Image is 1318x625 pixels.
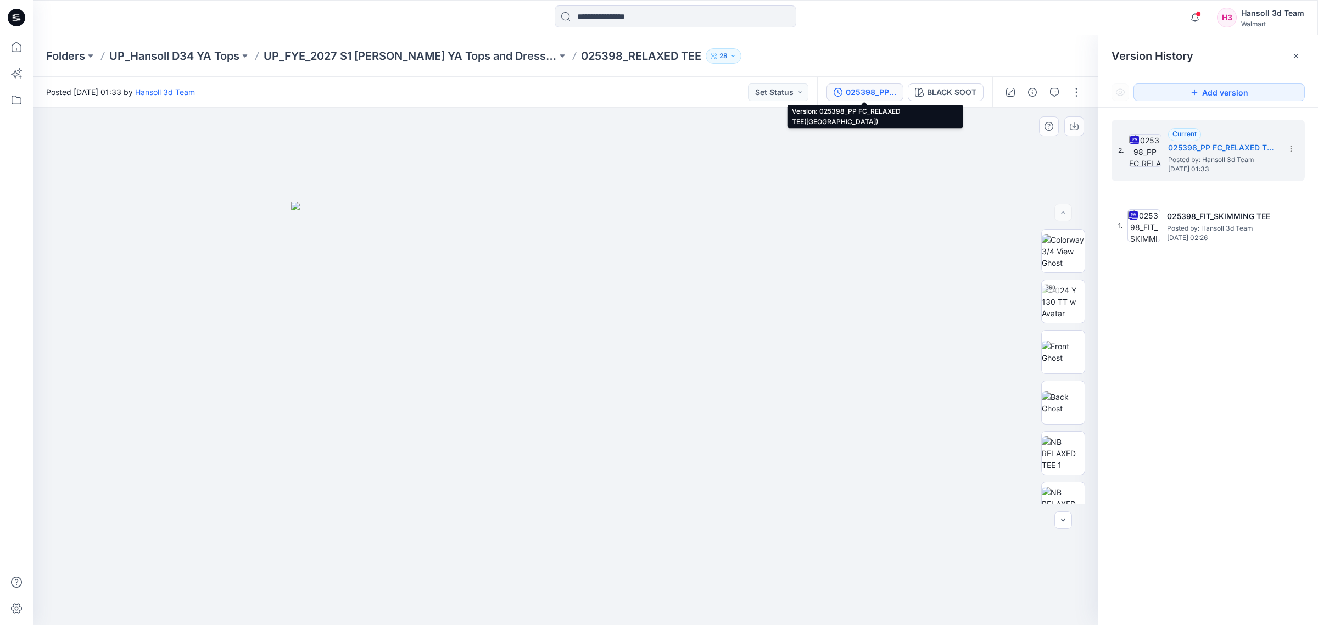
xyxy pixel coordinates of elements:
[1292,52,1300,60] button: Close
[1168,141,1278,154] h5: 025398_PP FC_RELAXED TEE(INDIA)
[1118,221,1123,231] span: 1.
[719,50,728,62] p: 28
[908,83,984,101] button: BLACK SOOT
[706,48,741,64] button: 28
[1217,8,1237,27] div: H3
[1042,487,1085,521] img: NB RELAXED TEE 2
[1241,7,1304,20] div: Hansoll 3d Team
[581,48,701,64] p: 025398_RELAXED TEE
[46,86,195,98] span: Posted [DATE] 01:33 by
[1167,210,1277,223] h5: 025398_FIT_SKIMMING TEE
[1168,165,1278,173] span: [DATE] 01:33
[264,48,557,64] a: UP_FYE_2027 S1 [PERSON_NAME] YA Tops and Dresses
[1024,83,1041,101] button: Details
[135,87,195,97] a: Hansoll 3d Team
[1133,83,1305,101] button: Add version
[1167,234,1277,242] span: [DATE] 02:26
[291,202,840,625] img: eyJhbGciOiJIUzI1NiIsImtpZCI6IjAiLCJzbHQiOiJzZXMiLCJ0eXAiOiJKV1QifQ.eyJkYXRhIjp7InR5cGUiOiJzdG9yYW...
[1042,341,1085,364] img: Front Ghost
[826,83,903,101] button: 025398_PP FC_RELAXED TEE([GEOGRAPHIC_DATA])
[1042,234,1085,269] img: Colorway 3/4 View Ghost
[1167,223,1277,234] span: Posted by: Hansoll 3d Team
[1241,20,1304,28] div: Walmart
[1112,83,1129,101] button: Show Hidden Versions
[1168,154,1278,165] span: Posted by: Hansoll 3d Team
[1127,209,1160,242] img: 025398_FIT_SKIMMING TEE
[1042,436,1085,471] img: NB RELAXED TEE 1
[1129,134,1161,167] img: 025398_PP FC_RELAXED TEE(INDIA)
[846,86,896,98] div: 025398_PP FC_RELAXED TEE([GEOGRAPHIC_DATA])
[109,48,239,64] a: UP_Hansoll D34 YA Tops
[1118,146,1124,155] span: 2.
[46,48,85,64] a: Folders
[1112,49,1193,63] span: Version History
[1042,391,1085,414] img: Back Ghost
[927,86,976,98] div: BLACK SOOT
[1042,284,1085,319] img: 2024 Y 130 TT w Avatar
[1172,130,1197,138] span: Current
